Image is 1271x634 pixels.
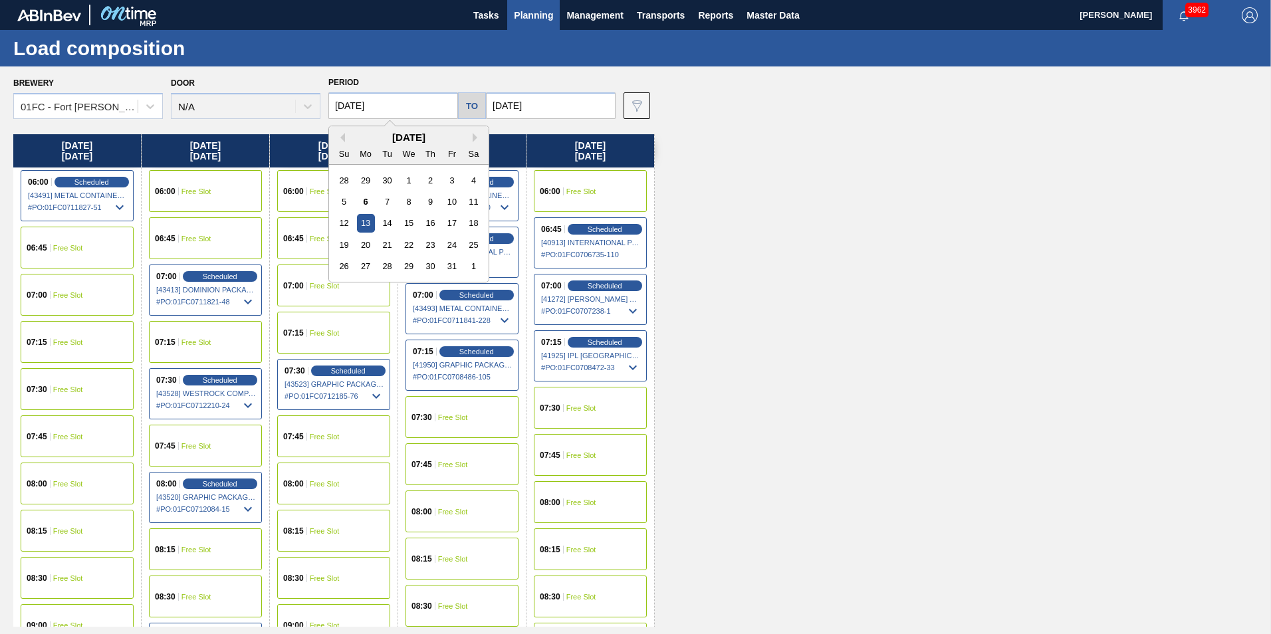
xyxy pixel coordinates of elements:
[156,286,256,294] span: [43413] DOMINION PACKAGING, INC. - 0008325026
[421,214,439,232] div: Choose Thursday, October 16th, 2025
[443,193,461,211] div: Choose Friday, October 10th, 2025
[28,199,128,215] span: # PO : 01FC0711827-51
[181,442,211,450] span: Free Slot
[400,236,417,254] div: Choose Wednesday, October 22nd, 2025
[411,602,432,610] span: 08:30
[155,593,175,601] span: 08:30
[283,621,304,629] span: 09:00
[540,451,560,459] span: 07:45
[285,367,305,375] span: 07:30
[541,360,641,375] span: # PO : 01FC0708472-33
[310,329,340,337] span: Free Slot
[438,602,468,610] span: Free Slot
[540,546,560,554] span: 08:15
[270,134,398,167] div: [DATE] [DATE]
[378,214,396,232] div: Choose Tuesday, October 14th, 2025
[400,214,417,232] div: Choose Wednesday, October 15th, 2025
[27,433,47,441] span: 07:45
[181,235,211,243] span: Free Slot
[443,214,461,232] div: Choose Friday, October 17th, 2025
[526,134,654,167] div: [DATE] [DATE]
[156,480,177,488] span: 08:00
[335,171,353,189] div: Choose Sunday, September 28th, 2025
[53,621,83,629] span: Free Slot
[413,361,513,369] span: [41950] GRAPHIC PACKAGING INTERNATIONA - 0008221069
[27,338,47,346] span: 07:15
[155,546,175,554] span: 08:15
[283,187,304,195] span: 06:00
[336,133,345,142] button: Previous Month
[411,461,432,469] span: 07:45
[357,214,375,232] div: Choose Monday, October 13th, 2025
[411,413,432,421] span: 07:30
[459,348,494,356] span: Scheduled
[357,236,375,254] div: Choose Monday, October 20th, 2025
[27,244,47,252] span: 06:45
[438,508,468,516] span: Free Slot
[333,169,484,277] div: month 2025-10
[155,235,175,243] span: 06:45
[413,369,513,385] span: # PO : 01FC0708486-105
[438,461,468,469] span: Free Slot
[443,145,461,163] div: Fr
[27,385,47,393] span: 07:30
[421,171,439,189] div: Choose Thursday, October 2nd, 2025
[171,78,195,88] label: Door
[566,498,596,506] span: Free Slot
[283,282,304,290] span: 07:00
[637,7,685,23] span: Transports
[53,244,83,252] span: Free Slot
[400,257,417,275] div: Choose Wednesday, October 29th, 2025
[471,7,501,23] span: Tasks
[310,235,340,243] span: Free Slot
[1185,3,1209,17] span: 3962
[541,239,641,247] span: [40913] INTERNATIONAL PAPER COMPANY - 0008219785
[310,621,340,629] span: Free Slot
[443,236,461,254] div: Choose Friday, October 24th, 2025
[624,92,650,119] button: icon-filter-gray
[310,527,340,535] span: Free Slot
[378,145,396,163] div: Tu
[443,171,461,189] div: Choose Friday, October 3rd, 2025
[566,546,596,554] span: Free Slot
[155,442,175,450] span: 07:45
[283,235,304,243] span: 06:45
[357,145,375,163] div: Mo
[541,282,562,290] span: 07:00
[566,593,596,601] span: Free Slot
[181,546,211,554] span: Free Slot
[203,376,237,384] span: Scheduled
[541,303,641,319] span: # PO : 01FC0707238-1
[142,134,269,167] div: [DATE] [DATE]
[285,388,384,404] span: # PO : 01FC0712185-76
[283,527,304,535] span: 08:15
[588,225,622,233] span: Scheduled
[540,593,560,601] span: 08:30
[465,257,483,275] div: Choose Saturday, November 1st, 2025
[283,480,304,488] span: 08:00
[53,527,83,535] span: Free Slot
[566,451,596,459] span: Free Slot
[13,134,141,167] div: [DATE] [DATE]
[378,193,396,211] div: Choose Tuesday, October 7th, 2025
[421,236,439,254] div: Choose Thursday, October 23rd, 2025
[156,389,256,397] span: [43528] WESTROCK COMPANY - FOLDING CAR - 0008219776
[28,191,128,199] span: [43491] METAL CONTAINER CORPORATION - 0008219743
[28,178,49,186] span: 06:00
[53,480,83,488] span: Free Slot
[443,257,461,275] div: Choose Friday, October 31st, 2025
[27,527,47,535] span: 08:15
[465,145,483,163] div: Sa
[53,338,83,346] span: Free Slot
[357,171,375,189] div: Choose Monday, September 29th, 2025
[473,133,482,142] button: Next Month
[466,101,478,111] h5: to
[566,404,596,412] span: Free Slot
[411,555,432,563] span: 08:15
[541,225,562,233] span: 06:45
[540,187,560,195] span: 06:00
[698,7,733,23] span: Reports
[588,282,622,290] span: Scheduled
[181,187,211,195] span: Free Slot
[310,433,340,441] span: Free Slot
